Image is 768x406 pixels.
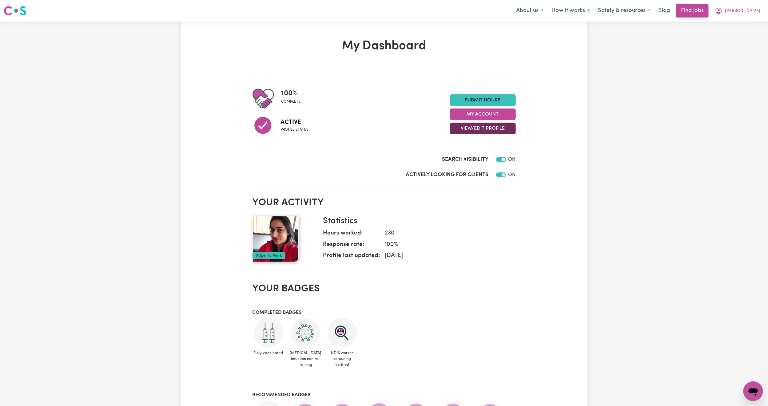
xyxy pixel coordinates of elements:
img: CS Academy: COVID-19 Infection Control Training course completed [291,318,320,348]
img: NDIS Worker Screening Verified [328,318,357,348]
button: View/Edit Profile [450,123,516,134]
span: [PERSON_NAME] [725,8,760,14]
button: About us [512,4,547,17]
span: 100 % [281,88,301,99]
h3: Completed badges [253,310,516,316]
h1: My Dashboard [253,39,516,53]
span: Fully vaccinated [253,348,285,358]
dt: Hours worked: [323,229,380,240]
button: How it works [547,4,594,17]
dt: Response rate: [323,240,380,252]
a: Find jobs [676,4,709,18]
button: My Account [711,4,764,17]
h2: Your activity [253,197,516,209]
label: Search Visibility [442,156,489,164]
img: Your profile picture [253,216,299,262]
span: [MEDICAL_DATA] infection control training [289,348,321,370]
dd: 230 [380,229,511,238]
h3: Statistics [323,216,511,227]
label: Actively Looking for Clients [406,171,489,179]
h2: Your badges [253,283,516,295]
img: Care and support worker has received 2 doses of COVID-19 vaccine [254,318,283,348]
img: Careseekers logo [4,5,26,16]
div: #OpenForWork [253,252,285,259]
a: Blog [655,4,674,18]
h3: Recommended badges [253,392,516,398]
span: NDIS worker screening verified [326,348,358,370]
iframe: Button to launch messaging window, conversation in progress [743,381,763,401]
span: ON [508,157,516,162]
a: Submit Hours [450,94,516,106]
span: ON [508,172,516,177]
button: My Account [450,108,516,120]
span: Profile status [281,127,309,132]
button: Safety & resources [594,4,655,17]
span: Active [281,118,309,127]
a: Careseekers logo [4,4,26,18]
div: Profile completeness: 100% [281,88,306,109]
dd: [DATE] [380,251,511,260]
dt: Profile last updated: [323,251,380,263]
dd: 100 % [380,240,511,249]
span: complete [281,99,301,104]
